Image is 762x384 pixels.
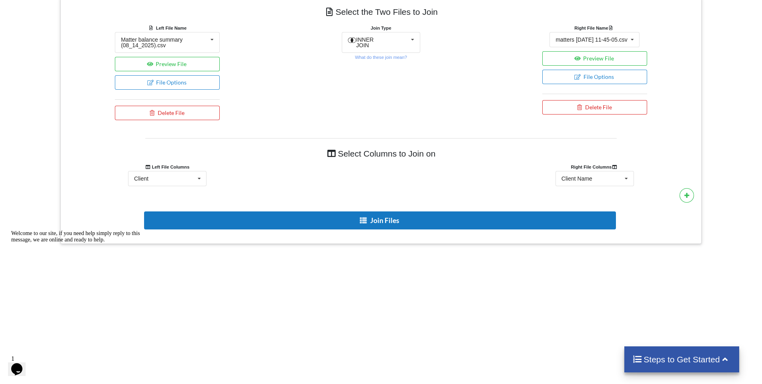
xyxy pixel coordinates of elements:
b: Left File Name [156,26,186,30]
b: Right File Columns [571,165,619,169]
button: Preview File [542,51,647,66]
button: Join Files [144,211,616,229]
div: Client Name [561,176,592,181]
h4: Select the Two Files to Join [66,3,696,21]
button: Delete File [542,100,647,115]
div: matters [DATE] 11-45-05.csv [555,37,627,42]
h4: Select Columns to Join on [145,145,617,163]
h4: Steps to Get Started [632,354,731,364]
b: Right File Name [574,26,615,30]
span: INNER JOIN [356,36,374,48]
button: File Options [542,70,647,84]
span: Welcome to our site, if you need help simply reply to this message, we are online and ready to help. [3,3,132,16]
b: Join Type [371,26,391,30]
button: Preview File [115,57,220,71]
div: Matter balance summary (08_14_2025).csv [121,37,208,48]
div: Client [134,176,148,181]
div: Welcome to our site, if you need help simply reply to this message, we are online and ready to help. [3,3,147,16]
b: Left File Columns [145,165,190,169]
button: Delete File [115,106,220,120]
iframe: chat widget [8,227,152,348]
iframe: chat widget [8,352,34,376]
small: What do these join mean? [355,55,407,60]
button: File Options [115,75,220,90]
